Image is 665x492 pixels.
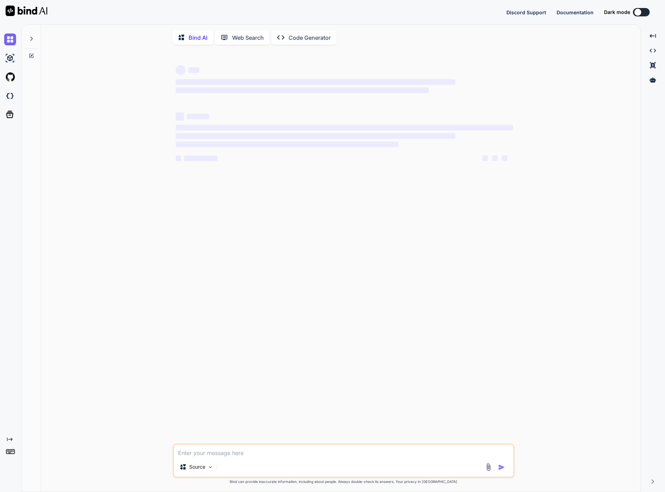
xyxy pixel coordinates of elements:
[232,33,264,42] p: Web Search
[604,9,630,16] span: Dark mode
[176,112,184,121] span: ‌
[4,52,16,64] img: ai-studio
[6,6,47,16] img: Bind AI
[176,133,456,139] span: ‌
[176,156,181,161] span: ‌
[498,464,505,471] img: icon
[184,156,217,161] span: ‌
[207,464,213,470] img: Pick Models
[557,9,594,15] span: Documentation
[557,9,594,16] button: Documentation
[492,156,498,161] span: ‌
[506,9,546,16] button: Discord Support
[189,463,205,470] p: Source
[4,33,16,45] img: chat
[176,65,185,75] span: ‌
[176,88,429,93] span: ‌
[176,125,513,130] span: ‌
[4,90,16,102] img: darkCloudIdeIcon
[502,156,507,161] span: ‌
[482,156,488,161] span: ‌
[189,33,207,42] p: Bind AI
[506,9,546,15] span: Discord Support
[176,79,456,85] span: ‌
[484,463,492,471] img: attachment
[4,71,16,83] img: githubLight
[187,114,209,119] span: ‌
[289,33,331,42] p: Code Generator
[188,67,199,73] span: ‌
[176,142,398,147] span: ‌
[173,479,514,484] p: Bind can provide inaccurate information, including about people. Always double-check its answers....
